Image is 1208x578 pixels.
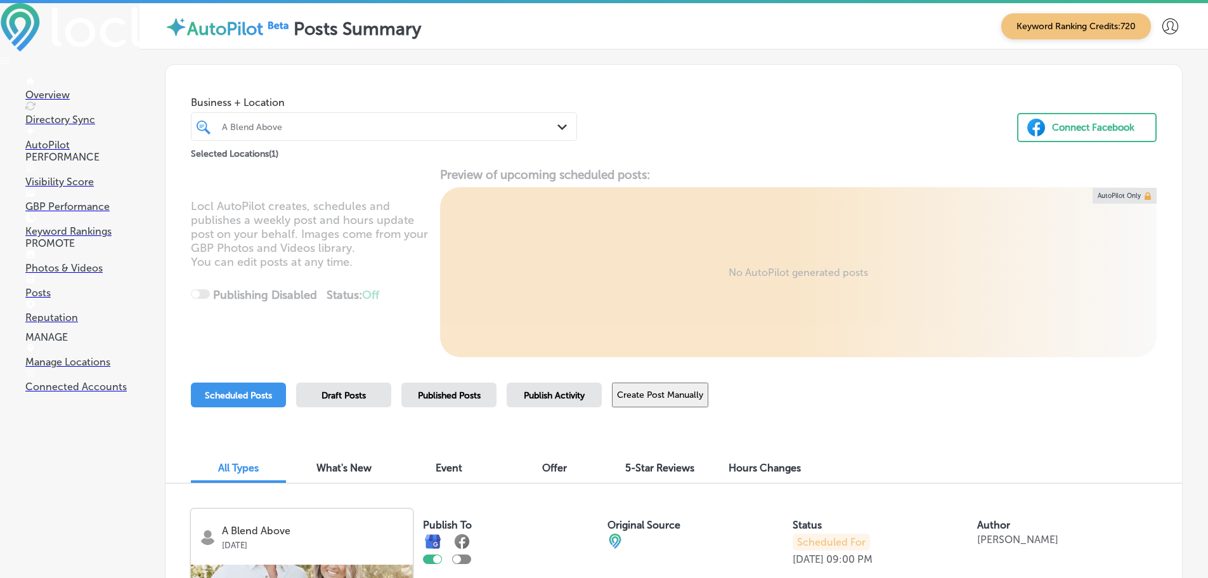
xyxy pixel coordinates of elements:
span: What's New [316,462,372,474]
p: PROMOTE [25,237,140,249]
a: GBP Performance [25,188,140,213]
p: [PERSON_NAME] [977,534,1058,546]
a: Posts [25,275,140,299]
p: [DATE] [222,537,404,550]
span: Published Posts [418,390,481,401]
span: Event [436,462,462,474]
a: Photos & Videos [25,250,140,274]
p: Connected Accounts [25,381,140,393]
img: logo [200,529,216,545]
a: AutoPilot [25,127,140,151]
span: Publish Activity [524,390,585,401]
a: Reputation [25,299,140,324]
div: Connect Facebook [1052,118,1134,137]
p: Posts [25,287,140,299]
div: A Blend Above [222,121,559,132]
label: Publish To [423,519,472,531]
label: Posts Summary [294,18,421,39]
label: Original Source [607,519,680,531]
label: AutoPilot [187,18,263,39]
button: Create Post Manually [612,383,708,407]
span: Draft Posts [321,390,366,401]
span: All Types [218,462,259,474]
p: 09:00 PM [826,553,873,565]
p: Keyword Rankings [25,225,140,237]
a: Overview [25,77,140,101]
a: Keyword Rankings [25,213,140,237]
span: Keyword Ranking Credits: 720 [1001,13,1151,39]
p: Selected Locations ( 1 ) [191,143,278,159]
p: AutoPilot [25,139,140,151]
p: Scheduled For [793,534,870,551]
a: Visibility Score [25,164,140,188]
img: autopilot-icon [165,16,187,38]
span: Offer [542,462,567,474]
button: Connect Facebook [1017,113,1157,142]
p: GBP Performance [25,200,140,213]
a: Connected Accounts [25,369,140,393]
img: cba84b02adce74ede1fb4a8549a95eca.png [607,534,623,549]
span: Hours Changes [729,462,801,474]
a: Manage Locations [25,344,140,368]
p: Directory Sync [25,114,140,126]
p: Visibility Score [25,176,140,188]
label: Author [977,519,1010,531]
p: [DATE] [793,553,824,565]
p: Reputation [25,312,140,324]
p: Photos & Videos [25,262,140,274]
label: Status [793,519,822,531]
span: 5-Star Reviews [625,462,694,474]
p: Overview [25,89,140,101]
span: Scheduled Posts [205,390,272,401]
p: Manage Locations [25,356,140,368]
img: Beta [263,18,294,32]
p: MANAGE [25,331,140,343]
a: Directory Sync [25,102,140,126]
span: Business + Location [191,96,577,108]
p: PERFORMANCE [25,151,140,163]
p: A Blend Above [222,525,404,537]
